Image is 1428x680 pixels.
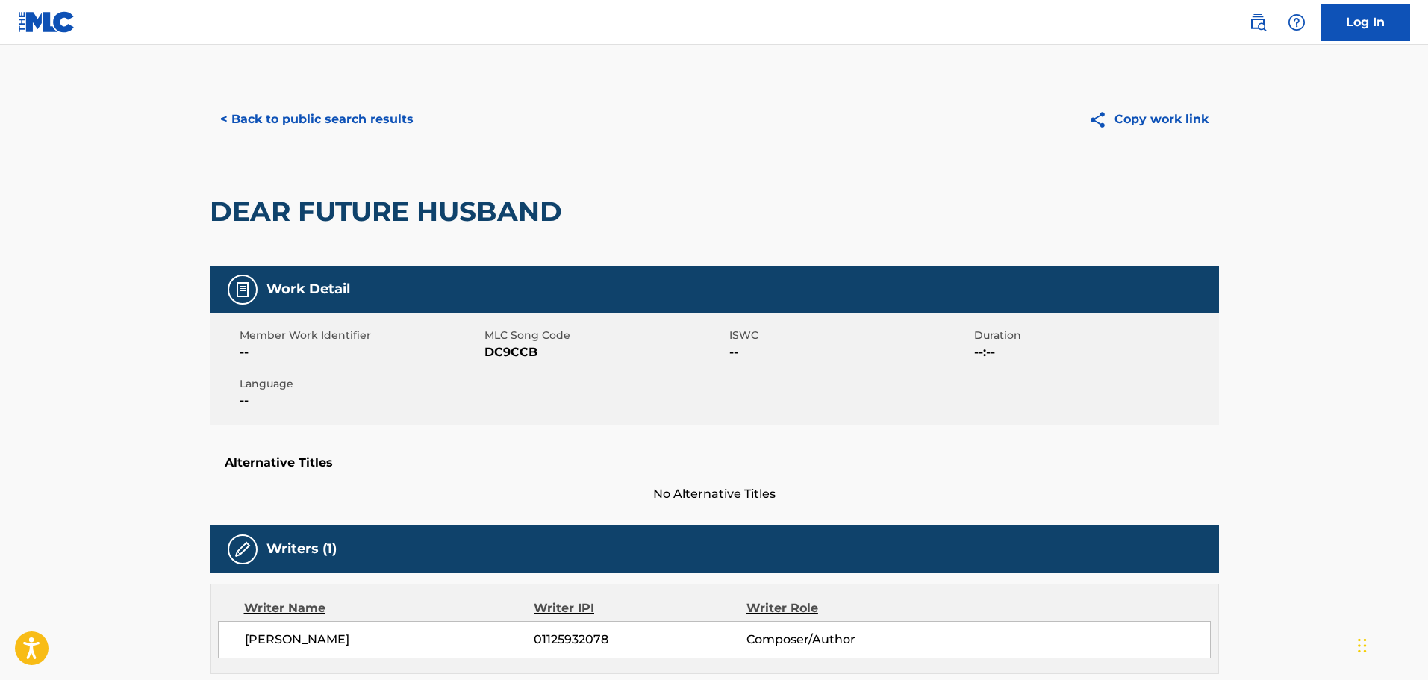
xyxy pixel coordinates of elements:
img: help [1288,13,1306,31]
span: -- [240,343,481,361]
img: search [1249,13,1267,31]
div: Writer Name [244,599,534,617]
button: < Back to public search results [210,101,424,138]
span: -- [240,392,481,410]
h5: Work Detail [266,281,350,298]
span: MLC Song Code [484,328,726,343]
img: MLC Logo [18,11,75,33]
div: Writer IPI [534,599,746,617]
h2: DEAR FUTURE HUSBAND [210,195,570,228]
iframe: Chat Widget [1353,608,1428,680]
div: Drag [1358,623,1367,668]
span: Language [240,376,481,392]
div: Help [1282,7,1312,37]
h5: Alternative Titles [225,455,1204,470]
span: [PERSON_NAME] [245,631,534,649]
h5: Writers (1) [266,540,337,558]
span: Composer/Author [746,631,940,649]
span: DC9CCB [484,343,726,361]
span: Duration [974,328,1215,343]
img: Work Detail [234,281,252,299]
div: Writer Role [746,599,940,617]
span: --:-- [974,343,1215,361]
span: ISWC [729,328,970,343]
span: No Alternative Titles [210,485,1219,503]
button: Copy work link [1078,101,1219,138]
a: Log In [1321,4,1410,41]
img: Copy work link [1088,110,1114,129]
a: Public Search [1243,7,1273,37]
span: Member Work Identifier [240,328,481,343]
img: Writers [234,540,252,558]
span: 01125932078 [534,631,746,649]
span: -- [729,343,970,361]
